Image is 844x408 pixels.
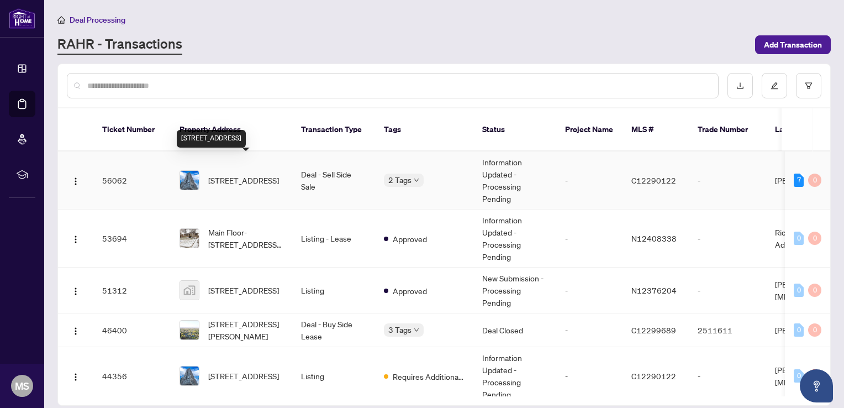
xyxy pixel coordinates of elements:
td: - [556,210,623,268]
div: 0 [808,284,821,297]
td: - [556,268,623,313]
img: Logo [71,373,80,381]
div: 0 [794,323,804,337]
span: down [414,177,419,183]
button: Logo [67,171,85,189]
th: Ticket Number [93,108,171,151]
span: edit [771,82,778,90]
span: home [57,16,65,24]
td: - [556,347,623,405]
img: Logo [71,327,80,336]
td: 51312 [93,268,171,313]
span: 2 Tags [388,174,412,186]
button: edit [762,73,787,98]
span: C12290122 [631,371,676,381]
td: Listing [292,347,375,405]
button: Open asap [800,369,833,402]
td: - [689,268,766,313]
button: download [727,73,753,98]
span: Deal Processing [70,15,125,25]
span: C12290122 [631,175,676,185]
div: [STREET_ADDRESS] [177,130,246,148]
span: Add Transaction [764,36,822,54]
div: 0 [794,232,804,245]
th: Transaction Type [292,108,375,151]
span: MS [15,378,29,394]
td: Information Updated - Processing Pending [473,151,556,210]
img: thumbnail-img [180,171,199,190]
th: Trade Number [689,108,766,151]
span: 3 Tags [388,323,412,336]
th: MLS # [623,108,689,151]
div: 0 [794,284,804,297]
td: Deal - Sell Side Sale [292,151,375,210]
span: N12408338 [631,233,677,243]
td: 53694 [93,210,171,268]
span: Requires Additional Docs [393,370,465,383]
span: [STREET_ADDRESS] [208,174,279,186]
div: 0 [808,174,821,187]
button: filter [796,73,821,98]
img: Logo [71,177,80,186]
td: 46400 [93,313,171,347]
div: 0 [794,369,804,383]
td: - [689,151,766,210]
img: Logo [71,287,80,296]
span: download [736,82,744,90]
button: Logo [67,281,85,299]
div: 0 [808,232,821,245]
img: thumbnail-img [180,229,199,248]
th: Project Name [556,108,623,151]
span: C12299689 [631,325,676,335]
button: Add Transaction [755,35,831,54]
span: [STREET_ADDRESS] [208,284,279,296]
span: Approved [393,285,427,297]
span: filter [805,82,813,90]
td: Information Updated - Processing Pending [473,210,556,268]
button: Logo [67,229,85,247]
td: - [556,313,623,347]
td: Information Updated - Processing Pending [473,347,556,405]
img: thumbnail-img [180,321,199,339]
td: - [556,151,623,210]
th: Property Address [171,108,292,151]
div: 7 [794,174,804,187]
td: 56062 [93,151,171,210]
td: New Submission - Processing Pending [473,268,556,313]
span: Approved [393,233,427,245]
td: Listing - Lease [292,210,375,268]
img: Logo [71,235,80,244]
img: thumbnail-img [180,281,199,300]
span: [STREET_ADDRESS] [208,370,279,382]
td: - [689,210,766,268]
th: Tags [375,108,473,151]
td: Listing [292,268,375,313]
img: thumbnail-img [180,367,199,385]
td: Deal - Buy Side Lease [292,313,375,347]
img: logo [9,8,35,29]
button: Logo [67,367,85,385]
div: 0 [808,323,821,337]
a: RAHR - Transactions [57,35,182,55]
button: Logo [67,321,85,339]
span: N12376204 [631,285,677,295]
span: [STREET_ADDRESS][PERSON_NAME] [208,318,283,342]
td: - [689,347,766,405]
th: Status [473,108,556,151]
td: Deal Closed [473,313,556,347]
span: down [414,327,419,333]
td: 2511611 [689,313,766,347]
span: Main Floor-[STREET_ADDRESS][PERSON_NAME] [208,226,283,250]
td: 44356 [93,347,171,405]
